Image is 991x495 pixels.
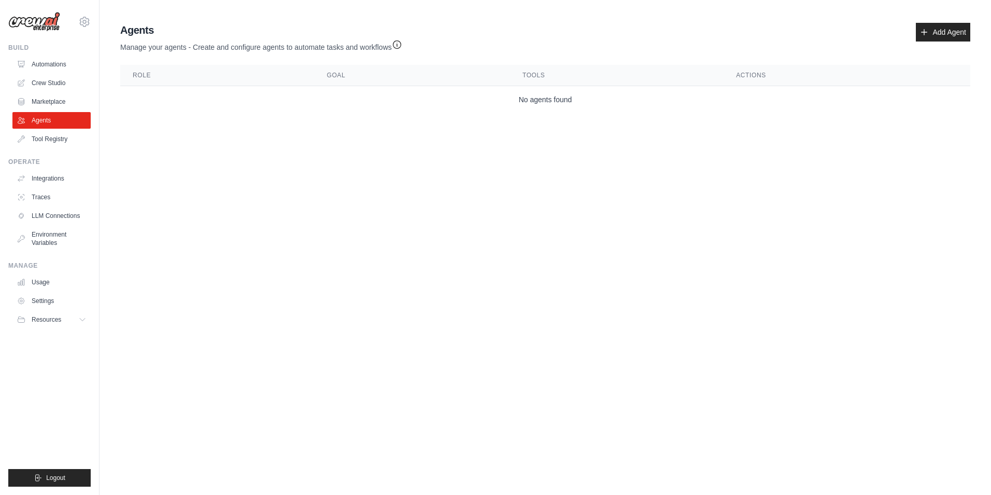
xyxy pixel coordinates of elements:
[8,44,91,52] div: Build
[12,131,91,147] a: Tool Registry
[12,93,91,110] a: Marketplace
[120,65,314,86] th: Role
[12,311,91,328] button: Resources
[12,293,91,309] a: Settings
[120,37,402,52] p: Manage your agents - Create and configure agents to automate tasks and workflows
[46,474,65,482] span: Logout
[314,65,509,86] th: Goal
[8,158,91,166] div: Operate
[120,86,970,114] td: No agents found
[8,12,60,32] img: Logo
[12,274,91,291] a: Usage
[8,469,91,487] button: Logout
[510,65,724,86] th: Tools
[32,315,61,324] span: Resources
[120,23,402,37] h2: Agents
[12,208,91,224] a: LLM Connections
[916,23,970,42] a: Add Agent
[8,262,91,270] div: Manage
[12,56,91,73] a: Automations
[12,189,91,205] a: Traces
[12,75,91,91] a: Crew Studio
[12,112,91,129] a: Agents
[724,65,970,86] th: Actions
[12,226,91,251] a: Environment Variables
[12,170,91,187] a: Integrations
